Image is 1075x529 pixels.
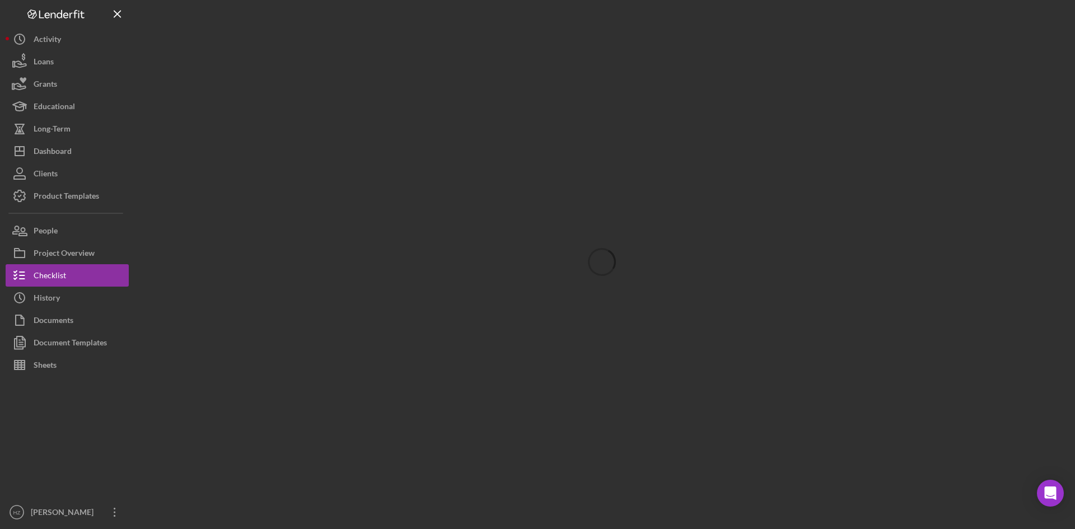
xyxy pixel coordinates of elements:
div: Clients [34,162,58,188]
button: Educational [6,95,129,118]
div: Sheets [34,354,57,379]
button: Documents [6,309,129,331]
div: People [34,219,58,245]
div: Educational [34,95,75,120]
button: Activity [6,28,129,50]
button: Clients [6,162,129,185]
div: Project Overview [34,242,95,267]
div: Activity [34,28,61,53]
button: Product Templates [6,185,129,207]
div: Long-Term [34,118,71,143]
button: Project Overview [6,242,129,264]
div: Grants [34,73,57,98]
button: Sheets [6,354,129,376]
button: Document Templates [6,331,129,354]
div: [PERSON_NAME] [28,501,101,526]
div: Checklist [34,264,66,289]
div: Open Intercom Messenger [1037,480,1064,507]
div: Product Templates [34,185,99,210]
div: Document Templates [34,331,107,357]
button: HZ[PERSON_NAME] [6,501,129,523]
button: People [6,219,129,242]
div: History [34,287,60,312]
button: Loans [6,50,129,73]
button: Long-Term [6,118,129,140]
button: History [6,287,129,309]
div: Documents [34,309,73,334]
div: Dashboard [34,140,72,165]
text: HZ [13,509,21,516]
button: Dashboard [6,140,129,162]
div: Loans [34,50,54,76]
button: Checklist [6,264,129,287]
button: Grants [6,73,129,95]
